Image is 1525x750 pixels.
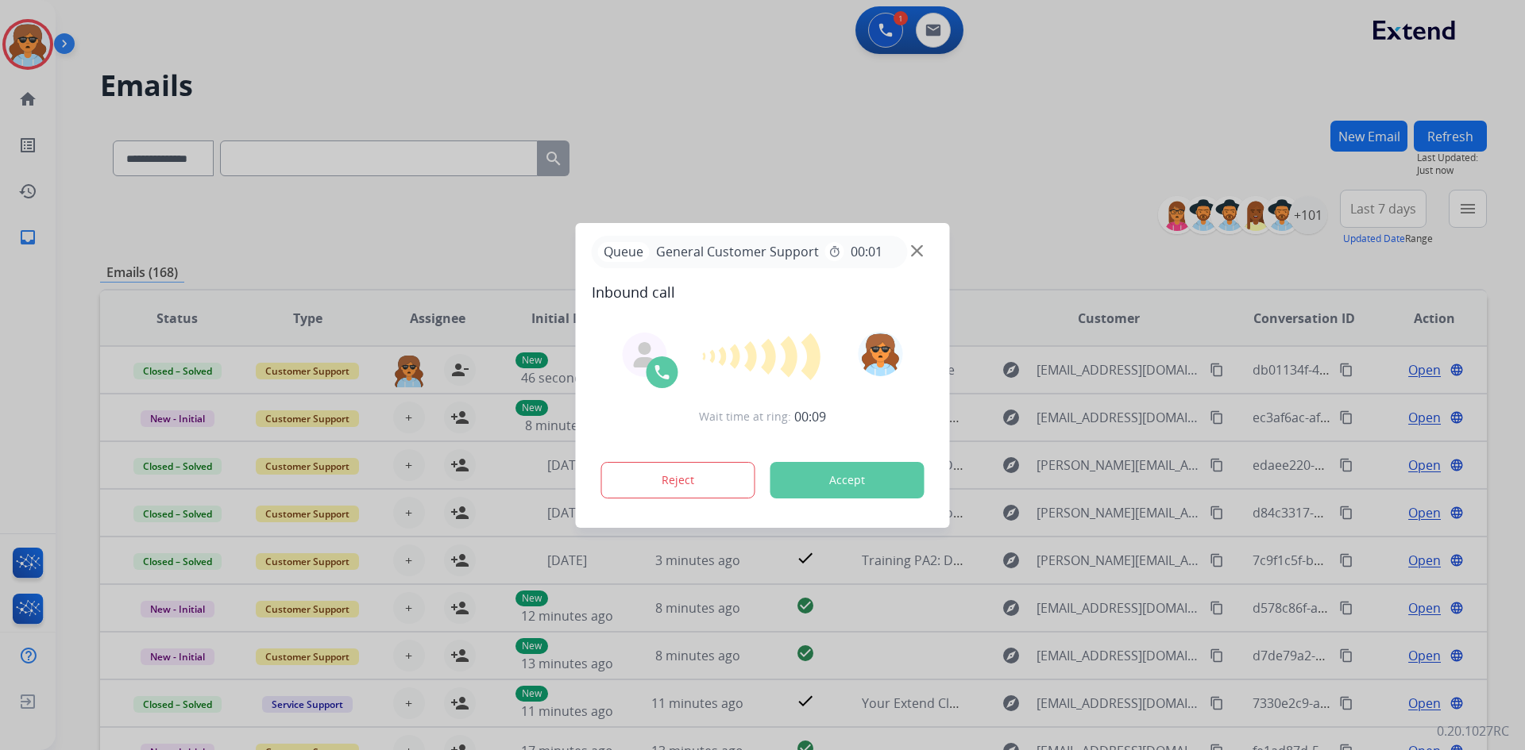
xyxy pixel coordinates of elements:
span: Wait time at ring: [699,409,791,425]
img: agent-avatar [632,342,658,367]
img: close-button [911,244,923,256]
mat-icon: timer [828,245,841,258]
img: avatar [858,332,902,376]
span: 00:01 [851,242,882,261]
span: 00:09 [794,407,826,426]
button: Reject [601,462,755,498]
span: General Customer Support [650,242,825,261]
p: Queue [598,242,650,262]
p: 0.20.1027RC [1437,721,1509,740]
span: Inbound call [592,281,934,303]
img: call-icon [653,363,672,382]
button: Accept [770,462,925,498]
